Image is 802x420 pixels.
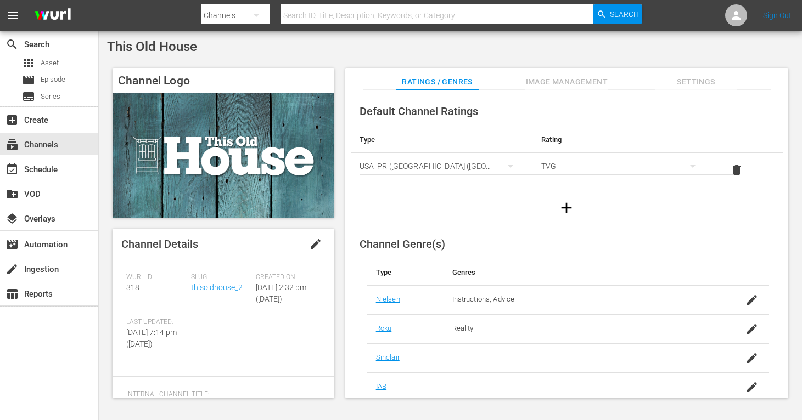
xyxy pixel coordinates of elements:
span: delete [730,163,743,177]
span: Automation [5,238,19,251]
span: Settings [655,75,737,89]
span: [DATE] 7:14 pm ([DATE]) [126,328,177,348]
span: Channels [5,138,19,151]
span: VOD [5,188,19,201]
div: TVG [541,151,706,181]
button: delete [724,157,750,183]
span: menu [7,9,20,22]
span: Channel Genre(s) [360,237,445,251]
img: ans4CAIJ8jUAAAAAAAAAAAAAAAAAAAAAAAAgQb4GAAAAAAAAAAAAAAAAAAAAAAAAJMjXAAAAAAAAAAAAAAAAAAAAAAAAgAT5G... [26,3,79,29]
span: Episode [41,74,65,85]
th: Genres [444,259,726,286]
span: Default Channel Ratings [360,105,478,118]
span: Episode [22,73,35,87]
a: thisoldhouse_2 [191,283,243,292]
span: Last Updated: [126,318,186,327]
span: Reports [5,287,19,300]
span: Internal Channel Title: [126,390,315,399]
h4: Channel Logo [113,68,334,93]
span: Search [5,38,19,51]
span: Image Management [525,75,608,89]
img: This Old House [113,93,334,218]
span: 318 [126,283,139,292]
th: Rating [532,127,715,153]
a: IAB [376,382,386,390]
span: Ingestion [5,263,19,276]
span: Create [5,113,19,127]
span: Wurl ID: [126,273,186,282]
span: Slug: [191,273,250,282]
a: Nielsen [376,295,400,303]
span: [DATE] 2:32 pm ([DATE]) [256,283,306,303]
span: Channel Details [121,237,198,251]
span: Series [22,90,35,103]
th: Type [367,259,444,286]
a: Sign Out [763,11,792,20]
span: Schedule [5,163,19,176]
span: Created On: [256,273,315,282]
a: Sinclair [376,353,400,361]
table: simple table [351,127,783,187]
a: Roku [376,324,392,332]
span: edit [309,237,322,251]
button: edit [302,231,329,257]
div: USA_PR ([GEOGRAPHIC_DATA] ([GEOGRAPHIC_DATA])) [360,151,524,181]
span: Series [41,91,60,102]
span: Asset [22,56,35,70]
button: Search [593,4,642,24]
span: Search [610,4,639,24]
th: Type [351,127,533,153]
span: Overlays [5,212,19,225]
span: This Old House [107,39,197,54]
span: Asset [41,58,59,69]
span: Ratings / Genres [396,75,479,89]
